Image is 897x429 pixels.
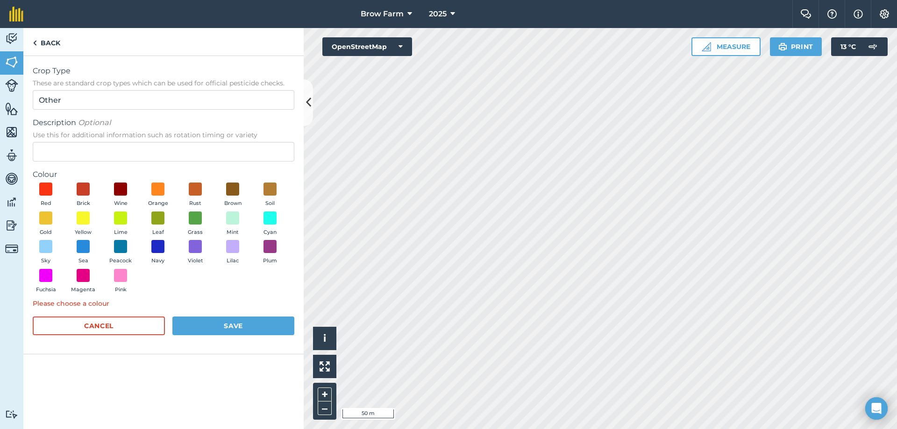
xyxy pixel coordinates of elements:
[5,79,18,92] img: svg+xml;base64,PD94bWwgdmVyc2lvbj0iMS4wIiBlbmNvZGluZz0idXRmLTgiPz4KPCEtLSBHZW5lcmF0b3I6IEFkb2JlIE...
[33,78,294,88] span: These are standard crop types which can be used for official pesticide checks.
[70,269,96,294] button: Magenta
[33,316,165,335] button: Cancel
[107,240,134,265] button: Peacock
[257,183,283,208] button: Soil
[691,37,761,56] button: Measure
[5,125,18,139] img: svg+xml;base64,PHN2ZyB4bWxucz0iaHR0cDovL3d3dy53My5vcmcvMjAwMC9zdmciIHdpZHRoPSI1NiIgaGVpZ2h0PSI2MC...
[33,117,294,128] span: Description
[33,37,37,49] img: svg+xml;base64,PHN2ZyB4bWxucz0iaHR0cDovL3d3dy53My5vcmcvMjAwMC9zdmciIHdpZHRoPSI5IiBoZWlnaHQ9IjI0Ii...
[33,298,294,309] div: Please choose a colour
[227,257,239,265] span: Lilac
[33,169,294,180] label: Colour
[263,257,277,265] span: Plum
[36,286,56,294] span: Fuchsia
[145,183,171,208] button: Orange
[188,228,203,237] span: Grass
[5,218,18,232] img: svg+xml;base64,PD94bWwgdmVyc2lvbj0iMS4wIiBlbmNvZGluZz0idXRmLTgiPz4KPCEtLSBHZW5lcmF0b3I6IEFkb2JlIE...
[361,8,404,20] span: Brow Farm
[33,90,294,110] input: Start typing to search for crop type
[5,102,18,116] img: svg+xml;base64,PHN2ZyB4bWxucz0iaHR0cDovL3d3dy53My5vcmcvMjAwMC9zdmciIHdpZHRoPSI1NiIgaGVpZ2h0PSI2MC...
[40,228,52,237] span: Gold
[145,240,171,265] button: Navy
[263,228,277,237] span: Cyan
[224,199,242,208] span: Brown
[854,8,863,20] img: svg+xml;base64,PHN2ZyB4bWxucz0iaHR0cDovL3d3dy53My5vcmcvMjAwMC9zdmciIHdpZHRoPSIxNyIgaGVpZ2h0PSIxNy...
[33,269,59,294] button: Fuchsia
[265,199,275,208] span: Soil
[182,183,208,208] button: Rust
[220,211,246,237] button: Mint
[5,32,18,46] img: svg+xml;base64,PD94bWwgdmVyc2lvbj0iMS4wIiBlbmNvZGluZz0idXRmLTgiPz4KPCEtLSBHZW5lcmF0b3I6IEFkb2JlIE...
[182,211,208,237] button: Grass
[865,397,888,420] div: Open Intercom Messenger
[33,211,59,237] button: Gold
[71,286,95,294] span: Magenta
[23,28,70,56] a: Back
[78,257,88,265] span: Sea
[78,118,111,127] em: Optional
[863,37,882,56] img: svg+xml;base64,PD94bWwgdmVyc2lvbj0iMS4wIiBlbmNvZGluZz0idXRmLTgiPz4KPCEtLSBHZW5lcmF0b3I6IEFkb2JlIE...
[5,242,18,255] img: svg+xml;base64,PD94bWwgdmVyc2lvbj0iMS4wIiBlbmNvZGluZz0idXRmLTgiPz4KPCEtLSBHZW5lcmF0b3I6IEFkb2JlIE...
[778,41,787,52] img: svg+xml;base64,PHN2ZyB4bWxucz0iaHR0cDovL3d3dy53My5vcmcvMjAwMC9zdmciIHdpZHRoPSIxOSIgaGVpZ2h0PSIyNC...
[75,228,92,237] span: Yellow
[5,172,18,186] img: svg+xml;base64,PD94bWwgdmVyc2lvbj0iMS4wIiBlbmNvZGluZz0idXRmLTgiPz4KPCEtLSBHZW5lcmF0b3I6IEFkb2JlIE...
[41,257,50,265] span: Sky
[320,361,330,372] img: Four arrows, one pointing top left, one top right, one bottom right and the last bottom left
[107,211,134,237] button: Lime
[114,228,128,237] span: Lime
[188,257,203,265] span: Violet
[227,228,239,237] span: Mint
[702,42,711,51] img: Ruler icon
[148,199,168,208] span: Orange
[145,211,171,237] button: Leaf
[800,9,812,19] img: Two speech bubbles overlapping with the left bubble in the forefront
[70,211,96,237] button: Yellow
[318,401,332,415] button: –
[109,257,132,265] span: Peacock
[107,183,134,208] button: Wine
[840,37,856,56] span: 13 ° C
[9,7,23,21] img: fieldmargin Logo
[189,199,201,208] span: Rust
[257,240,283,265] button: Plum
[257,211,283,237] button: Cyan
[5,195,18,209] img: svg+xml;base64,PD94bWwgdmVyc2lvbj0iMS4wIiBlbmNvZGluZz0idXRmLTgiPz4KPCEtLSBHZW5lcmF0b3I6IEFkb2JlIE...
[41,199,51,208] span: Red
[5,148,18,162] img: svg+xml;base64,PD94bWwgdmVyc2lvbj0iMS4wIiBlbmNvZGluZz0idXRmLTgiPz4KPCEtLSBHZW5lcmF0b3I6IEFkb2JlIE...
[151,257,164,265] span: Navy
[5,410,18,419] img: svg+xml;base64,PD94bWwgdmVyc2lvbj0iMS4wIiBlbmNvZGluZz0idXRmLTgiPz4KPCEtLSBHZW5lcmF0b3I6IEFkb2JlIE...
[220,240,246,265] button: Lilac
[107,269,134,294] button: Pink
[770,37,822,56] button: Print
[152,228,164,237] span: Leaf
[115,286,127,294] span: Pink
[322,37,412,56] button: OpenStreetMap
[33,65,294,77] span: Crop Type
[33,240,59,265] button: Sky
[220,183,246,208] button: Brown
[77,199,90,208] span: Brick
[826,9,838,19] img: A question mark icon
[182,240,208,265] button: Violet
[879,9,890,19] img: A cog icon
[33,183,59,208] button: Red
[70,240,96,265] button: Sea
[323,332,326,344] span: i
[313,327,336,350] button: i
[33,130,294,140] span: Use this for additional information such as rotation timing or variety
[831,37,888,56] button: 13 °C
[318,387,332,401] button: +
[114,199,128,208] span: Wine
[429,8,447,20] span: 2025
[70,183,96,208] button: Brick
[5,55,18,69] img: svg+xml;base64,PHN2ZyB4bWxucz0iaHR0cDovL3d3dy53My5vcmcvMjAwMC9zdmciIHdpZHRoPSI1NiIgaGVpZ2h0PSI2MC...
[172,316,294,335] button: Save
